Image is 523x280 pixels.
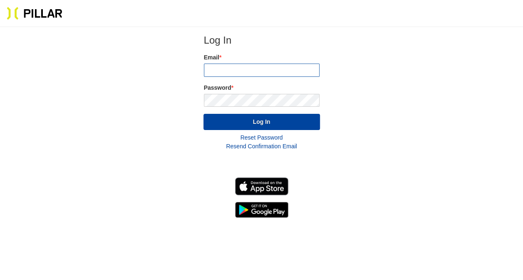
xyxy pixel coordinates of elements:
[204,34,320,47] h2: Log In
[7,7,62,20] img: Pillar Technologies
[235,202,288,218] img: Get it on Google Play
[204,53,320,62] label: Email
[204,84,320,92] label: Password
[240,134,283,141] a: Reset Password
[203,114,320,130] button: Log In
[235,177,288,195] img: Download on the App Store
[226,143,297,150] a: Resend Confirmation Email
